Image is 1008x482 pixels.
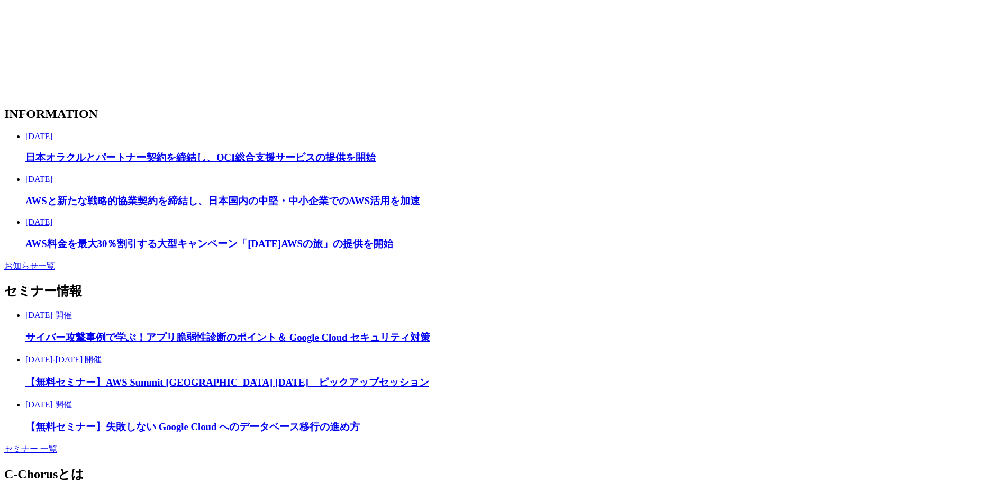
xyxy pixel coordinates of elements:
h3: 日本オラクルとパートナー契約を締結し、OCI総合支援サービスの提供を開始 [25,151,1004,165]
a: [DATE] AWS料金を最大30％割引する大型キャンペーン「[DATE]AWSの旅」の提供を開始 [25,217,1004,251]
span: [DATE] 開催 [25,400,72,409]
span: [DATE] [25,217,53,226]
h3: AWSと新たな戦略的協業契約を締結し、日本国内の中堅・中小企業でのAWS活用を加速 [25,194,1004,208]
a: お知らせ一覧 [4,261,55,270]
h3: 【無料セミナー】失敗しない Google Cloud へのデータベース移行の進め方 [25,420,1004,434]
a: [DATE] 日本オラクルとパートナー契約を締結し、OCI総合支援サービスの提供を開始 [25,132,1004,165]
h2: セミナー情報 [4,283,1004,299]
h3: 【無料セミナー】AWS Summit [GEOGRAPHIC_DATA] [DATE] ピックアップセッション [25,376,1004,389]
a: [DATE] 開催 サイバー攻撃事例で学ぶ！アプリ脆弱性診断のポイント＆ Google Cloud セキュリティ対策 [25,311,1004,345]
h3: サイバー攻撃事例で学ぶ！アプリ脆弱性診断のポイント＆ Google Cloud セキュリティ対策 [25,331,1004,344]
a: [DATE] AWSと新たな戦略的協業契約を締結し、日本国内の中堅・中小企業でのAWS活用を加速 [25,175,1004,208]
span: [DATE] [25,132,53,141]
span: [DATE] [25,175,53,184]
a: [DATE]-[DATE] 開催 【無料セミナー】AWS Summit [GEOGRAPHIC_DATA] [DATE] ピックアップセッション [25,355,1004,389]
h2: INFORMATION [4,107,1004,121]
a: セミナー 一覧 [4,444,57,453]
a: [DATE] 開催 【無料セミナー】失敗しない Google Cloud へのデータベース移行の進め方 [25,400,1004,434]
span: [DATE] 開催 [25,311,72,320]
h3: AWS料金を最大30％割引する大型キャンペーン「[DATE]AWSの旅」の提供を開始 [25,237,1004,251]
span: [DATE]-[DATE] 開催 [25,355,102,364]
